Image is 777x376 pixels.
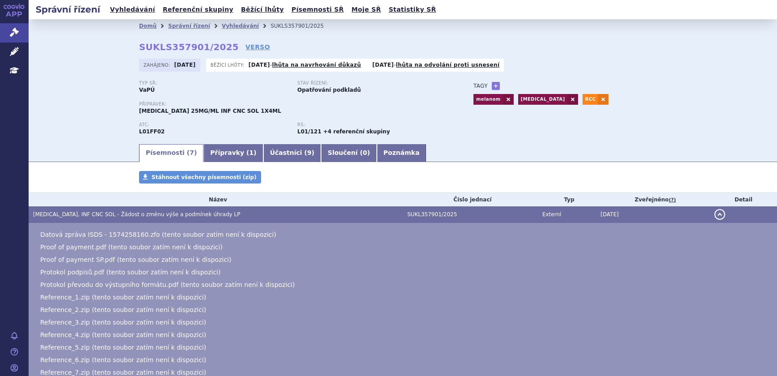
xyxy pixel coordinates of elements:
[270,19,335,33] li: SUKLS357901/2025
[40,294,206,301] span: Reference_1.zip (tento soubor zatím není k dispozici)
[403,193,538,206] th: Číslo jednací
[40,331,206,338] span: Reference_4.zip (tento soubor zatím není k dispozici)
[152,174,257,180] span: Stáhnout všechny písemnosti (zip)
[386,4,439,16] a: Statistiky SŘ
[372,61,500,68] p: -
[29,3,107,16] h2: Správní řízení
[139,144,203,162] a: Písemnosti (7)
[473,81,488,91] h3: Tagy
[245,43,270,51] a: VERSO
[40,306,206,313] span: Reference_2.zip (tento soubor zatím není k dispozici)
[263,144,321,162] a: Účastníci (9)
[139,81,288,86] p: Typ SŘ:
[139,171,261,184] a: Stáhnout všechny písemnosti (zip)
[238,4,287,16] a: Běžící lhůty
[144,61,172,68] span: Zahájeno:
[40,319,206,326] span: Reference_3.zip (tento soubor zatím není k dispozici)
[297,87,361,93] strong: Opatřování podkladů
[174,62,196,68] strong: [DATE]
[669,197,676,203] abbr: (?)
[297,122,447,128] p: RS:
[363,149,367,156] span: 0
[139,122,288,128] p: ATC:
[321,144,376,162] a: Sloučení (0)
[249,61,361,68] p: -
[297,81,447,86] p: Stav řízení:
[222,23,259,29] a: Vyhledávání
[297,128,321,135] strong: pembrolizumab
[492,82,500,90] a: +
[403,206,538,223] td: SUKL357901/2025
[40,344,206,351] span: Reference_5.zip (tento soubor zatím není k dispozici)
[323,128,390,135] strong: +4 referenční skupiny
[139,128,165,135] strong: PEMBROLIZUMAB
[33,211,240,218] span: KEYTRUDA, INF CNC SOL - Žádost o změnu výše a podmínek úhrady LP
[396,62,500,68] a: lhůta na odvolání proti usnesení
[583,94,598,105] a: RCC
[160,4,236,16] a: Referenční skupiny
[542,211,561,218] span: Externí
[372,62,394,68] strong: [DATE]
[139,87,155,93] strong: VaPÚ
[40,356,206,363] span: Reference_6.zip (tento soubor zatím není k dispozici)
[190,149,194,156] span: 7
[377,144,427,162] a: Poznámka
[518,94,567,105] a: [MEDICAL_DATA]
[40,244,223,251] span: Proof of payment.pdf (tento soubor zatím není k dispozici)
[139,42,239,52] strong: SUKLS357901/2025
[40,269,220,276] span: Protokol podpisů.pdf (tento soubor zatím není k dispozici)
[40,281,295,288] span: Protokol převodu do výstupního formátu.pdf (tento soubor zatím není k dispozici)
[29,193,403,206] th: Název
[538,193,596,206] th: Typ
[139,23,156,29] a: Domů
[289,4,346,16] a: Písemnosti SŘ
[40,231,276,238] span: Datová zpráva ISDS - 1574258160.zfo (tento soubor zatím není k dispozici)
[249,62,270,68] strong: [DATE]
[272,62,361,68] a: lhůta na navrhování důkazů
[307,149,312,156] span: 9
[107,4,158,16] a: Vyhledávání
[596,206,710,223] td: [DATE]
[139,108,281,114] span: [MEDICAL_DATA] 25MG/ML INF CNC SOL 1X4ML
[139,102,456,107] p: Přípravek:
[714,209,725,220] button: detail
[249,149,254,156] span: 1
[710,193,777,206] th: Detail
[168,23,210,29] a: Správní řízení
[349,4,384,16] a: Moje SŘ
[40,256,231,263] span: Proof of payment SP.pdf (tento soubor zatím není k dispozici)
[596,193,710,206] th: Zveřejněno
[211,61,246,68] span: Běžící lhůty:
[40,369,206,376] span: Reference_7.zip (tento soubor zatím není k dispozici)
[203,144,263,162] a: Přípravky (1)
[473,94,503,105] a: melanom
